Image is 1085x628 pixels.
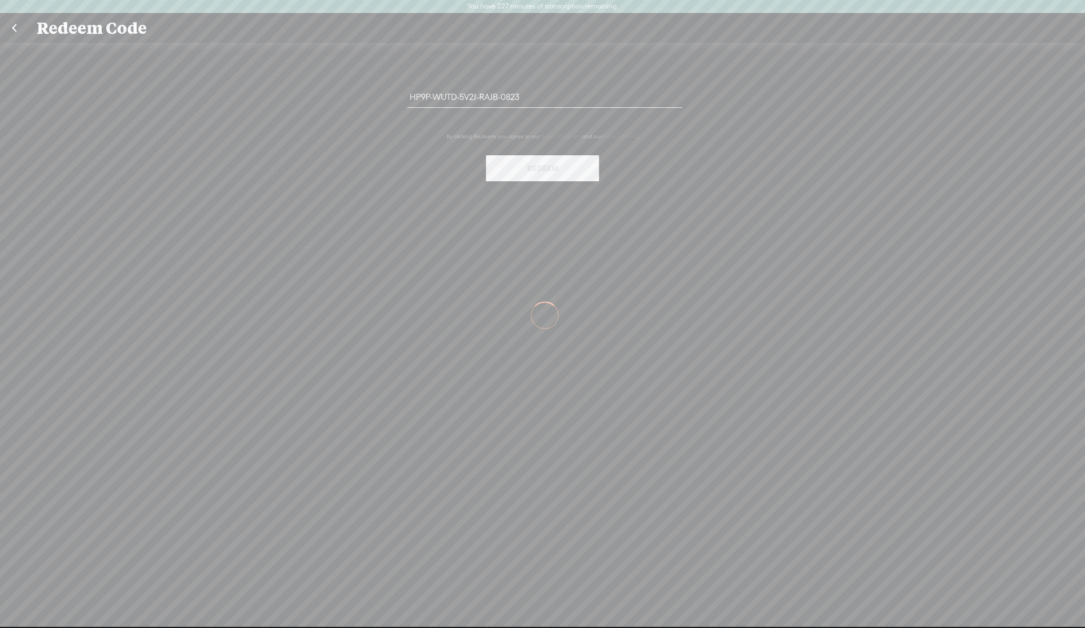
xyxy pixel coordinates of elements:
[602,133,638,139] a: Privacy Policy
[424,127,661,146] div: By clicking Redeem, you agree to our and our .
[407,86,682,108] input: Enter the code to redeem
[540,133,582,139] a: Terms of Service
[486,155,599,181] button: Redeem
[29,14,1056,43] div: Redeem Code
[467,2,618,11] label: You have 227 minutes of transcription remaining.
